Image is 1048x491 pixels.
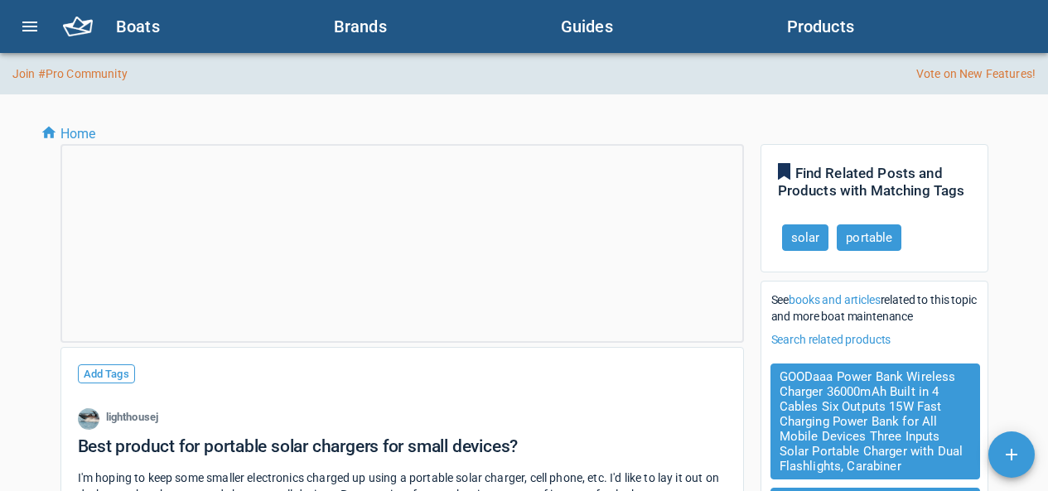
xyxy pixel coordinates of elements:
[106,411,159,423] span: lighthousej
[780,369,963,474] a: GOODaaa Power Bank Wireless Charger 36000mAh Built in 4 Cables Six Outputs 15W Fast Charging Powe...
[63,17,93,36] img: logo-nav-a1ce161ba1cfa1de30d27ffaf15bf0db.digested.png
[846,230,892,245] a: portable
[771,333,891,346] a: Search related products
[561,13,787,40] h6: Guides
[10,7,50,46] button: menu
[334,13,561,40] h6: Brands
[41,124,1008,144] nav: breadcrumb
[787,13,1028,40] h6: Products
[12,65,128,82] a: Join #Pro Community
[789,293,880,306] a: books and articles
[916,65,1036,82] a: Vote on New Features!
[778,165,965,199] span: Find Related Posts and Products with Matching Tags
[778,163,790,180] img: followed-a2fa60e01c7782b6dcd09373c1c6a4d8.digested.svg
[78,364,135,383] span: Add Tags
[116,13,334,40] h6: Boats
[771,291,978,325] p: See related to this topic and more boat maintenance
[988,431,1035,478] button: Add content actions
[791,230,820,245] a: solar
[41,124,96,144] a: Home
[78,436,519,456] h1: Best product for portable solar chargers for small devices?
[53,7,103,46] button: home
